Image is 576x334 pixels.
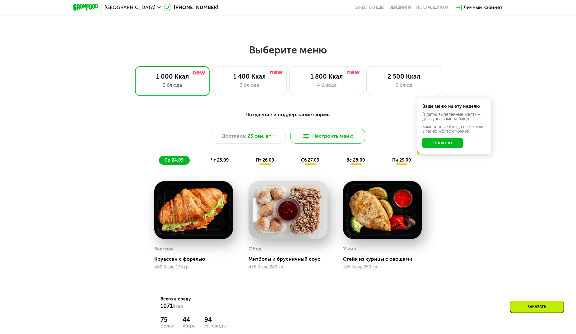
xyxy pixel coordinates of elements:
[296,73,357,80] div: 1 800 Ккал
[249,244,262,254] div: Обед
[296,81,357,89] div: 4 блюда
[219,73,280,80] div: 1 400 Ккал
[164,4,218,11] a: [PHONE_NUMBER]
[392,158,411,163] span: пн 29.09
[301,158,319,163] span: сб 27.09
[160,296,227,310] div: Всего в среду
[343,244,356,254] div: Ужин
[249,256,332,262] div: Митболы и брусничный соус
[373,73,434,80] div: 2 500 Ккал
[422,104,486,109] div: Ваше меню на эту неделю
[142,81,203,89] div: 3 блюда
[142,73,203,80] div: 1 000 Ккал
[204,323,227,328] div: Углеводы
[222,132,246,140] span: Доставка:
[422,112,486,121] div: В даты, выделенные желтым, доступна замена блюд.
[422,125,486,134] div: Заменённые блюда пометили в меню жёлтой точкой.
[290,129,365,144] button: Настроить меню
[204,316,227,323] div: 94
[346,158,365,163] span: вс 28.09
[416,5,448,10] div: поставщикам
[389,5,411,10] a: Вендинги
[154,256,238,262] div: Круассан с форелью
[510,301,564,313] div: Заказать
[211,158,229,163] span: чт 25.09
[249,265,327,270] div: 476 Ккал, 280 гр
[165,158,183,163] span: ср 24.09
[160,323,175,328] div: Белки
[463,4,503,11] div: Личный кабинет
[160,303,173,309] span: 1071
[422,138,463,148] button: Понятно
[20,44,556,56] h2: Выберите меню
[154,244,174,254] div: Завтрак
[248,132,271,140] span: 23 сен, вт
[104,111,472,119] div: Похудение и поддержание формы
[343,256,427,262] div: Стейк из курицы с овощами
[373,81,434,89] div: 6 блюд
[256,158,274,163] span: пт 26.09
[105,5,156,10] span: [GEOGRAPHIC_DATA]
[183,316,197,323] div: 44
[219,81,280,89] div: 3 блюда
[154,265,233,270] div: 409 Ккал, 175 гр
[343,265,422,270] div: 186 Ккал, 250 гр
[160,316,175,323] div: 75
[183,323,197,328] div: Жиры
[355,5,384,10] a: Качество еды
[173,304,183,309] span: Ккал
